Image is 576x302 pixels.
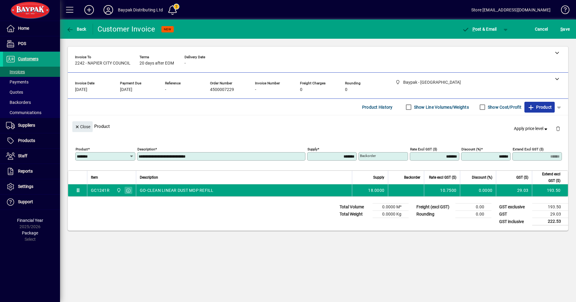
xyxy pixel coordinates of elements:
td: GST [496,211,532,218]
span: Reports [18,169,33,174]
span: Invoices [6,69,25,74]
span: [DATE] [75,87,87,92]
span: GST ($) [516,174,528,181]
td: 0.0000 Kg [373,211,409,218]
span: Baypak - Onekawa [115,187,122,194]
td: 0.00 [455,204,491,211]
td: Rounding [413,211,455,218]
span: - [165,87,166,92]
span: 18.0000 [368,187,384,193]
button: Apply price level [511,123,551,134]
label: Show Cost/Profit [487,104,521,110]
button: Close [72,121,93,132]
button: Save [559,24,571,35]
span: Product History [362,102,393,112]
label: Show Line Volumes/Weights [413,104,469,110]
button: Profile [99,5,118,15]
div: Baypak Distributing Ltd [118,5,163,15]
span: Package [22,231,38,235]
button: Product [524,102,555,113]
mat-label: Extend excl GST ($) [513,147,544,151]
button: Delete [551,121,565,136]
a: Knowledge Base [556,1,568,21]
button: Cancel [533,24,550,35]
span: - [184,61,186,66]
td: 29.03 [496,184,532,196]
span: Settings [18,184,33,189]
mat-label: Supply [307,147,317,151]
span: S [560,27,563,32]
span: Apply price level [514,125,549,132]
span: ave [560,24,570,34]
td: Total Weight [337,211,373,218]
mat-label: Rate excl GST ($) [410,147,437,151]
span: Extend excl GST ($) [536,171,560,184]
a: Communications [3,107,60,118]
button: Add [79,5,99,15]
div: Customer Invoice [97,24,155,34]
span: Payments [6,80,28,84]
span: Support [18,199,33,204]
app-page-header-button: Back [60,24,93,35]
td: Total Volume [337,204,373,211]
a: Reports [3,164,60,179]
app-page-header-button: Delete [551,126,565,131]
span: Financial Year [17,218,43,223]
td: 0.0000 [460,184,496,196]
span: Discount (%) [472,174,492,181]
span: Cancel [535,24,548,34]
td: Freight (excl GST) [413,204,455,211]
a: Settings [3,179,60,194]
div: 10.7500 [428,187,456,193]
span: Home [18,26,29,31]
span: ost & Email [462,27,497,32]
span: P [472,27,475,32]
span: GO-CLEAN LINEAR DUST MOP REFILL [140,187,214,193]
td: GST exclusive [496,204,532,211]
mat-label: Description [137,147,155,151]
span: 2242 - NAPIER CITY COUNCIL [75,61,130,66]
span: Suppliers [18,123,35,128]
span: 0 [300,87,302,92]
span: Staff [18,153,27,158]
a: Support [3,195,60,210]
a: Backorders [3,97,60,107]
span: Description [140,174,158,181]
div: Product [68,115,568,137]
span: Product [527,102,552,112]
a: Products [3,133,60,148]
a: POS [3,36,60,51]
span: 4500007229 [210,87,234,92]
app-page-header-button: Close [71,124,94,129]
span: Customers [18,56,38,61]
span: Communications [6,110,41,115]
span: - [255,87,256,92]
mat-label: Discount (%) [461,147,481,151]
span: Back [66,27,86,32]
td: 0.00 [455,211,491,218]
td: GST inclusive [496,218,532,225]
a: Staff [3,149,60,164]
a: Suppliers [3,118,60,133]
td: 222.53 [532,218,568,225]
mat-label: Backorder [360,154,376,158]
span: 0 [345,87,347,92]
span: NEW [164,27,171,31]
span: Quotes [6,90,23,95]
a: Payments [3,77,60,87]
div: GC1241R [91,187,109,193]
span: Products [18,138,35,143]
mat-label: Product [76,147,88,151]
td: 193.50 [532,184,568,196]
button: Post & Email [459,24,500,35]
span: Backorder [404,174,420,181]
button: Product History [360,102,395,113]
a: Invoices [3,67,60,77]
div: Store [EMAIL_ADDRESS][DOMAIN_NAME] [471,5,550,15]
td: 0.0000 M³ [373,204,409,211]
span: [DATE] [120,87,132,92]
button: Back [65,24,88,35]
span: Backorders [6,100,31,105]
span: Rate excl GST ($) [429,174,456,181]
span: Close [75,122,90,132]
